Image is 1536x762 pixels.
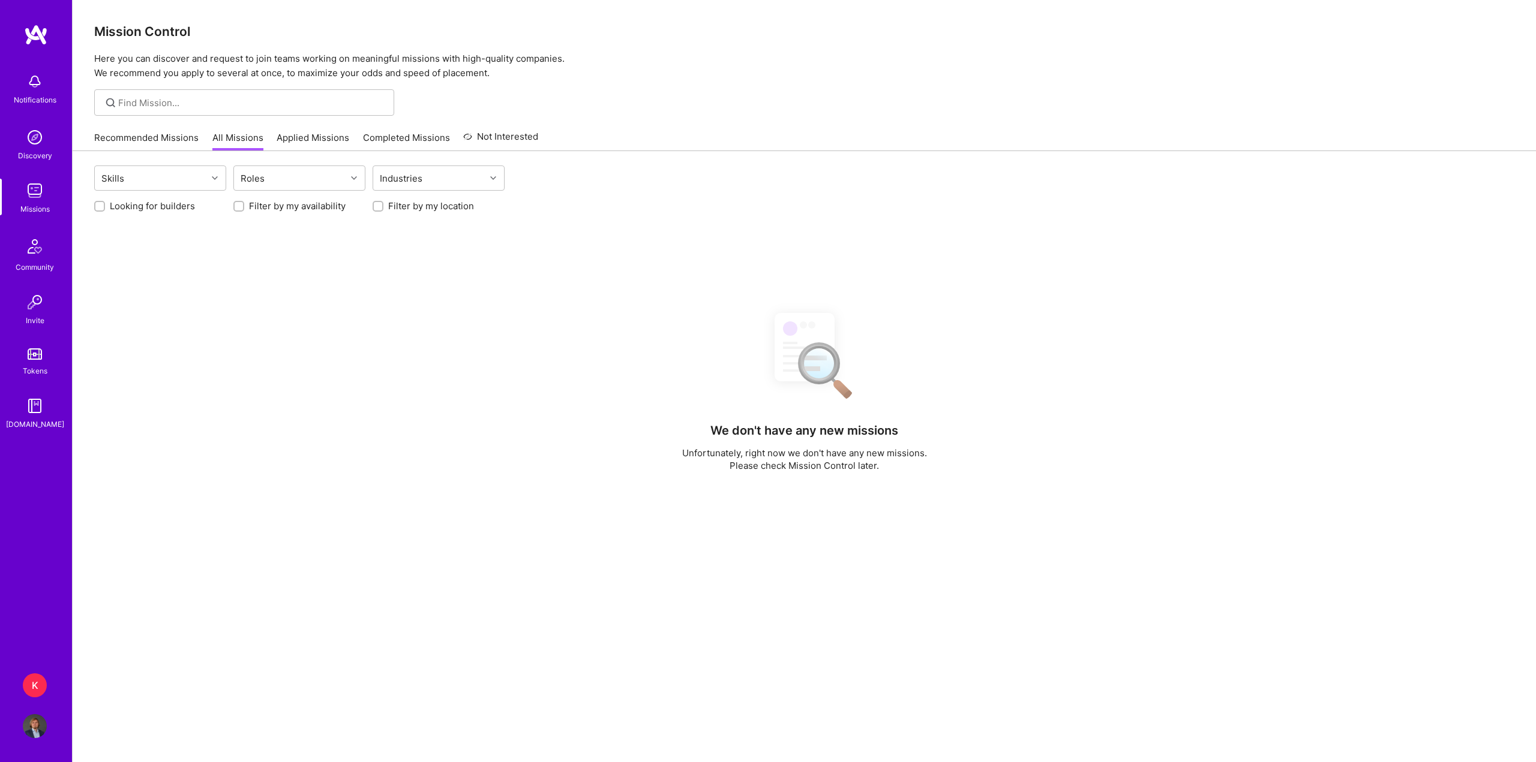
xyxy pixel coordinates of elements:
a: User Avatar [20,714,50,738]
label: Looking for builders [110,200,195,212]
div: Community [16,261,54,273]
div: Roles [238,170,268,187]
div: [DOMAIN_NAME] [6,418,64,430]
div: Skills [98,170,127,187]
p: Please check Mission Control later. [682,459,927,472]
i: icon Chevron [212,175,218,181]
div: Missions [20,203,50,215]
img: Invite [23,290,47,314]
div: Invite [26,314,44,327]
img: No Results [754,302,856,407]
img: teamwork [23,179,47,203]
img: User Avatar [23,714,47,738]
img: logo [24,24,48,46]
p: Unfortunately, right now we don't have any new missions. [682,447,927,459]
label: Filter by my availability [249,200,346,212]
p: Here you can discover and request to join teams working on meaningful missions with high-quality ... [94,52,1514,80]
a: Applied Missions [277,131,349,151]
h3: Mission Control [94,24,1514,39]
label: Filter by my location [388,200,474,212]
img: guide book [23,394,47,418]
div: K [23,673,47,697]
div: Industries [377,170,425,187]
a: Recommended Missions [94,131,199,151]
img: Community [20,232,49,261]
i: icon SearchGrey [104,96,118,110]
div: Notifications [14,94,56,106]
img: discovery [23,125,47,149]
a: All Missions [212,131,263,151]
i: icon Chevron [490,175,496,181]
img: tokens [28,348,42,360]
img: bell [23,70,47,94]
input: Find Mission... [118,97,385,109]
a: Completed Missions [363,131,450,151]
i: icon Chevron [351,175,357,181]
a: K [20,673,50,697]
a: Not Interested [463,129,538,151]
div: Discovery [18,149,52,162]
div: Tokens [23,365,47,377]
h4: We don't have any new missions [710,423,898,438]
